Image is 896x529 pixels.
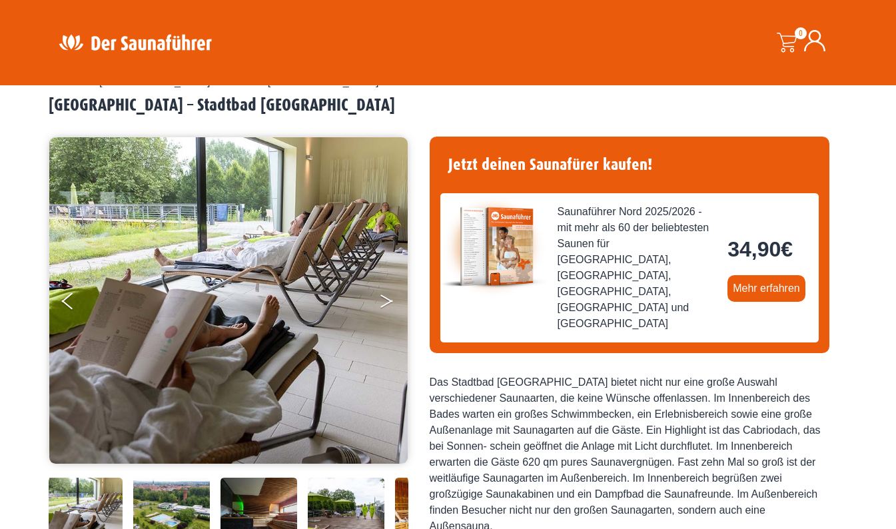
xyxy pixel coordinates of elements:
span: 0 [795,27,807,39]
bdi: 34,90 [727,237,793,261]
span: Saunaführer Nord 2025/2026 - mit mehr als 60 der beliebtesten Saunen für [GEOGRAPHIC_DATA], [GEOG... [558,204,717,332]
span: € [781,237,793,261]
button: Previous [62,287,95,320]
button: Next [379,287,412,320]
h2: [GEOGRAPHIC_DATA] – Stadtbad [GEOGRAPHIC_DATA] [49,95,848,116]
img: der-saunafuehrer-2025-nord.jpg [440,193,547,300]
a: Mehr erfahren [727,275,805,302]
h4: Jetzt deinen Saunafürer kaufen! [440,147,819,183]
